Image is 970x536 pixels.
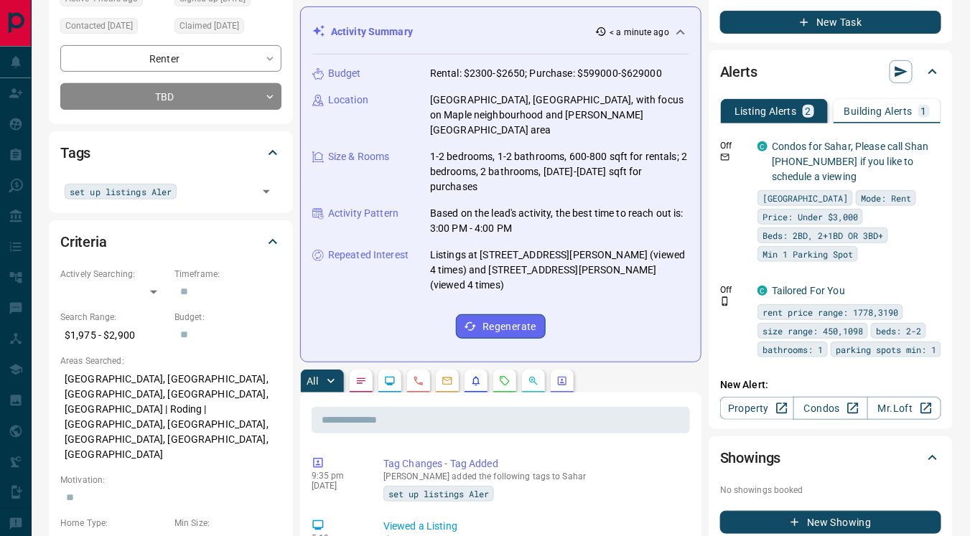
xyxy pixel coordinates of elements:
p: 9:35 pm [312,471,362,481]
p: Size & Rooms [328,149,390,164]
p: Budget: [174,311,281,324]
a: Mr.Loft [867,397,941,420]
h2: Showings [720,446,781,469]
div: Alerts [720,55,941,89]
p: Location [328,93,368,108]
p: Listing Alerts [735,106,797,116]
div: Tags [60,136,281,170]
svg: Listing Alerts [470,375,482,387]
span: [GEOGRAPHIC_DATA] [763,191,848,205]
span: beds: 2-2 [876,324,921,338]
span: set up listings Aler [388,486,489,501]
div: condos.ca [757,141,768,151]
p: [GEOGRAPHIC_DATA], [GEOGRAPHIC_DATA], with focus on Maple neighbourhood and [PERSON_NAME][GEOGRAP... [430,93,689,138]
a: Condos [793,397,867,420]
p: Budget [328,66,361,81]
span: Min 1 Parking Spot [763,247,853,261]
p: 2 [806,106,811,116]
svg: Opportunities [528,375,539,387]
svg: Calls [413,375,424,387]
svg: Requests [499,375,510,387]
p: 1-2 bedrooms, 1-2 bathrooms, 600-800 sqft for rentals; 2 bedrooms, 2 bathrooms, [DATE]-[DATE] sqf... [430,149,689,194]
div: TBD [60,83,281,110]
p: Activity Pattern [328,206,398,221]
p: Rental: $2300-$2650; Purchase: $599000-$629000 [430,66,662,81]
div: Activity Summary< a minute ago [312,19,689,45]
p: Timeframe: [174,268,281,281]
span: set up listings Aler [70,184,172,199]
p: Repeated Interest [328,248,409,263]
span: Mode: Rent [861,191,911,205]
svg: Push Notification Only [720,296,730,306]
p: Building Alerts [844,106,913,116]
h2: Tags [60,141,90,164]
p: [GEOGRAPHIC_DATA], [GEOGRAPHIC_DATA], [GEOGRAPHIC_DATA], [GEOGRAPHIC_DATA], [GEOGRAPHIC_DATA] | R... [60,367,281,466]
p: Tag Changes - Tag Added [383,456,684,471]
h2: Alerts [720,60,757,83]
p: Min Size: [174,517,281,530]
p: < a minute ago [610,26,669,39]
p: Viewed a Listing [383,519,684,534]
p: Off [720,139,749,152]
div: Wed Sep 10 2025 [174,18,281,38]
button: Regenerate [456,314,546,339]
button: New Task [720,11,941,34]
div: Criteria [60,225,281,259]
button: New Showing [720,511,941,534]
div: Showings [720,441,941,475]
span: bathrooms: 1 [763,342,823,357]
span: Contacted [DATE] [65,19,133,33]
a: Property [720,397,794,420]
div: Wed Sep 10 2025 [60,18,167,38]
div: Renter [60,45,281,72]
p: Listings at [STREET_ADDRESS][PERSON_NAME] (viewed 4 times) and [STREET_ADDRESS][PERSON_NAME] (vie... [430,248,689,293]
div: condos.ca [757,286,768,296]
h2: Criteria [60,230,107,253]
span: parking spots min: 1 [836,342,936,357]
svg: Notes [355,375,367,387]
p: New Alert: [720,377,941,392]
p: Areas Searched: [60,354,281,367]
svg: Emails [442,375,453,387]
p: No showings booked [720,484,941,497]
span: Price: Under $3,000 [763,210,858,224]
button: Open [256,182,276,202]
span: size range: 450,1098 [763,324,863,338]
p: [DATE] [312,481,362,491]
p: Motivation: [60,474,281,486]
p: Search Range: [60,311,167,324]
svg: Email [720,152,730,162]
p: Activity Summary [331,24,413,39]
p: Actively Searching: [60,268,167,281]
p: Off [720,283,749,296]
span: rent price range: 1778,3190 [763,305,898,319]
a: Condos for Sahar, Please call Shan [PHONE_NUMBER] if you like to schedule a viewing [772,141,928,182]
p: 1 [921,106,927,116]
a: Tailored For You [772,285,845,296]
p: [PERSON_NAME] added the following tags to Sahar [383,471,684,481]
p: Home Type: [60,517,167,530]
svg: Agent Actions [556,375,568,387]
p: All [307,376,318,386]
p: Based on the lead's activity, the best time to reach out is: 3:00 PM - 4:00 PM [430,206,689,236]
span: Beds: 2BD, 2+1BD OR 3BD+ [763,228,883,243]
svg: Lead Browsing Activity [384,375,396,387]
span: Claimed [DATE] [179,19,239,33]
p: $1,975 - $2,900 [60,324,167,347]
